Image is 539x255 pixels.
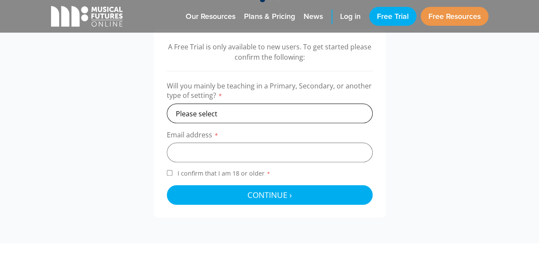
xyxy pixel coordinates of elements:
span: News [304,11,323,22]
a: Free Resources [421,7,488,26]
input: I confirm that I am 18 or older* [167,170,172,176]
span: Continue › [247,189,292,200]
span: Our Resources [186,11,235,22]
a: Free Trial [369,7,416,26]
label: Email address [167,130,373,143]
span: Plans & Pricing [244,11,295,22]
p: A Free Trial is only available to new users. To get started please confirm the following: [167,42,373,62]
button: Continue › [167,185,373,205]
span: Log in [340,11,361,22]
span: I confirm that I am 18 or older [176,169,272,177]
label: Will you mainly be teaching in a Primary, Secondary, or another type of setting? [167,81,373,103]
